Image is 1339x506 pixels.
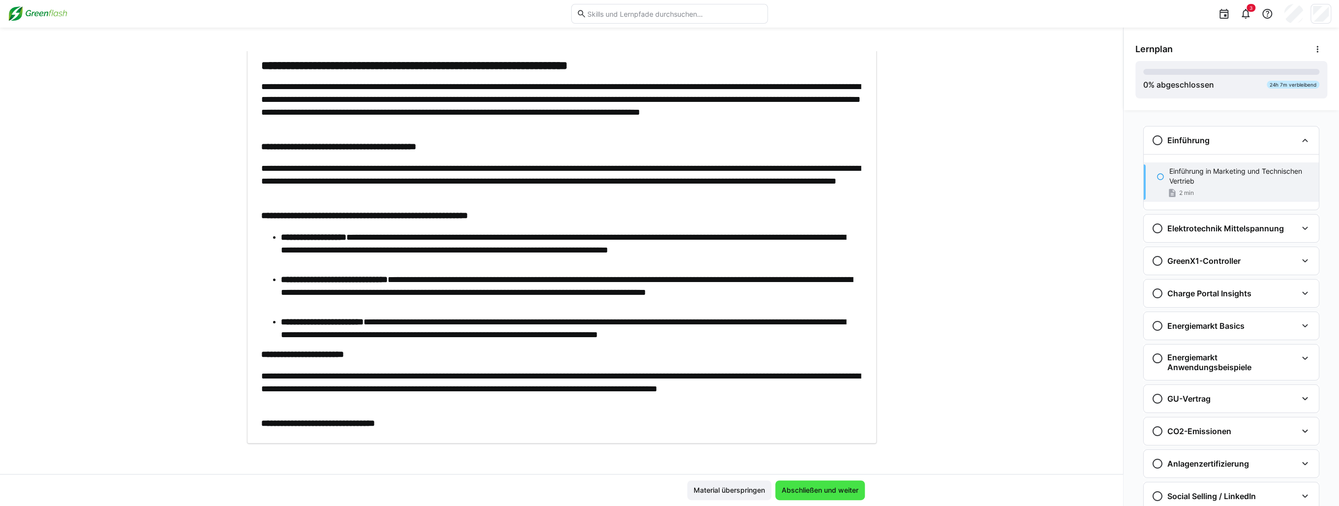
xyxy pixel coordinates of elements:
input: Skills und Lernpfade durchsuchen… [586,9,762,18]
p: Einführung in Marketing und Technischen Vertrieb [1169,166,1311,186]
button: Abschließen und weiter [775,480,865,500]
div: % abgeschlossen [1143,79,1214,91]
h3: Elektrotechnik Mittelspannung [1167,223,1284,233]
h3: Social Selling / LinkedIn [1167,491,1256,501]
span: 0 [1143,80,1148,90]
h3: GU-Vertrag [1167,394,1211,404]
span: Material überspringen [692,485,766,495]
h3: Charge Portal Insights [1167,288,1251,298]
h3: Anlagenzertifizierung [1167,459,1249,469]
span: Lernplan [1135,44,1173,55]
span: 2 min [1179,189,1194,197]
h3: Einführung [1167,135,1210,145]
div: 24h 7m verbleibend [1267,81,1319,89]
span: 3 [1249,5,1252,11]
button: Material überspringen [687,480,771,500]
h3: GreenX1-Controller [1167,256,1241,266]
h3: Energiemarkt Basics [1167,321,1245,331]
h3: CO2-Emissionen [1167,426,1231,436]
h3: Energiemarkt Anwendungsbeispiele [1167,352,1297,372]
span: Abschließen und weiter [780,485,860,495]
